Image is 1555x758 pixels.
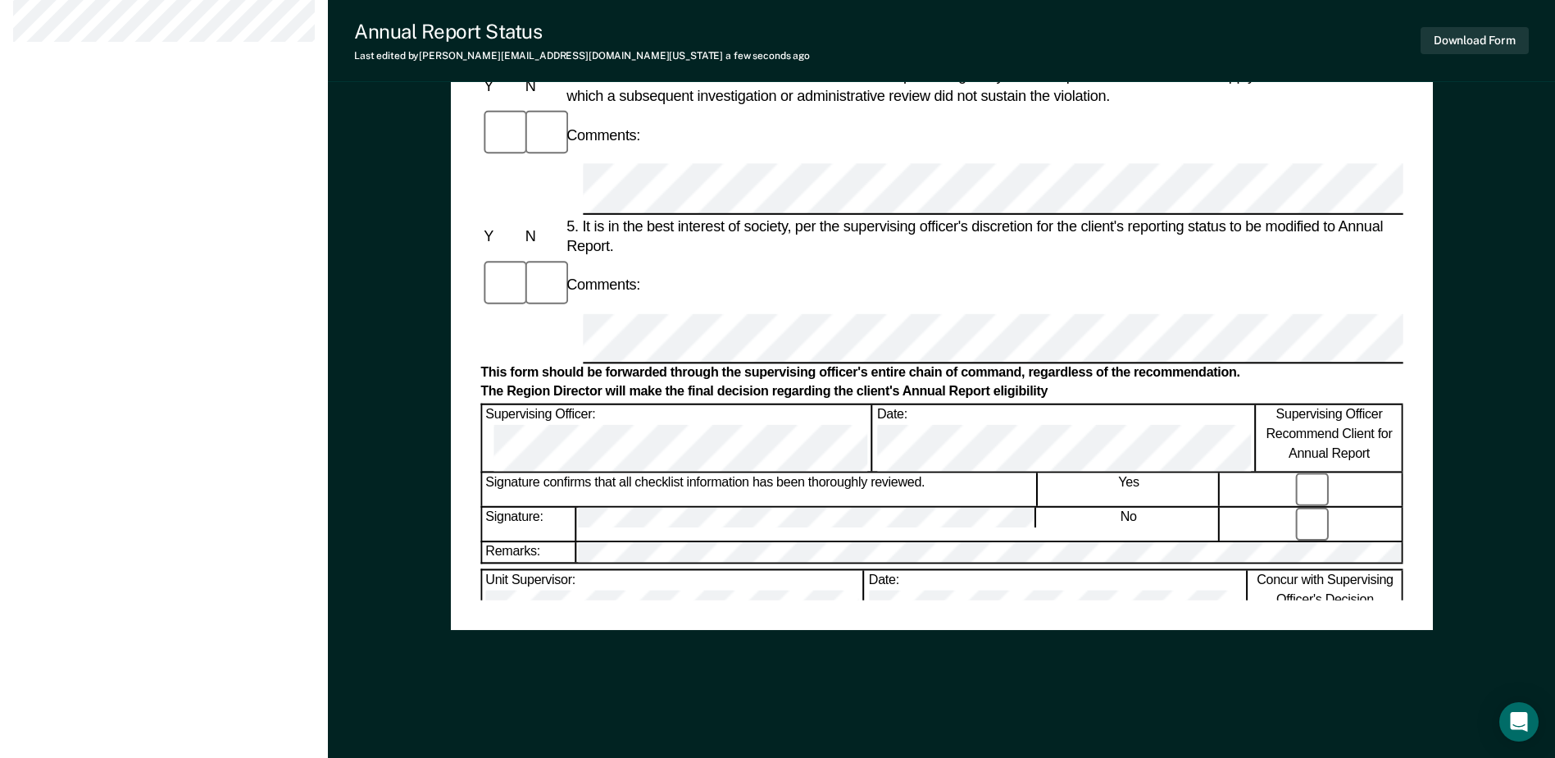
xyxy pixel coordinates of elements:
[1499,702,1539,742] div: Open Intercom Messenger
[1248,571,1403,637] div: Concur with Supervising Officer's Decision
[480,226,521,245] div: Y
[725,50,810,62] span: a few seconds ago
[866,571,1247,637] div: Date:
[482,571,863,637] div: Unit Supervisor:
[480,384,1403,401] div: The Region Director will make the final decision regarding the client's Annual Report eligibility
[354,20,810,43] div: Annual Report Status
[482,543,576,564] div: Remarks:
[563,275,643,295] div: Comments:
[354,50,810,62] div: Last edited by [PERSON_NAME][EMAIL_ADDRESS][DOMAIN_NAME][US_STATE]
[563,66,1403,106] div: 4. The client has not had a warrant issued with in the preceding two years of supervision. This d...
[1039,473,1220,506] div: Yes
[482,473,1037,506] div: Signature confirms that all checklist information has been thoroughly reviewed.
[482,508,575,541] div: Signature:
[563,126,643,145] div: Comments:
[480,76,521,96] div: Y
[563,216,1403,255] div: 5. It is in the best interest of society, per the supervising officer's discretion for the client...
[521,76,562,96] div: N
[482,404,872,471] div: Supervising Officer:
[1421,27,1529,54] button: Download Form
[874,404,1255,471] div: Date:
[521,226,562,245] div: N
[480,365,1403,382] div: This form should be forwarded through the supervising officer's entire chain of command, regardle...
[1257,404,1403,471] div: Supervising Officer Recommend Client for Annual Report
[1039,508,1220,541] div: No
